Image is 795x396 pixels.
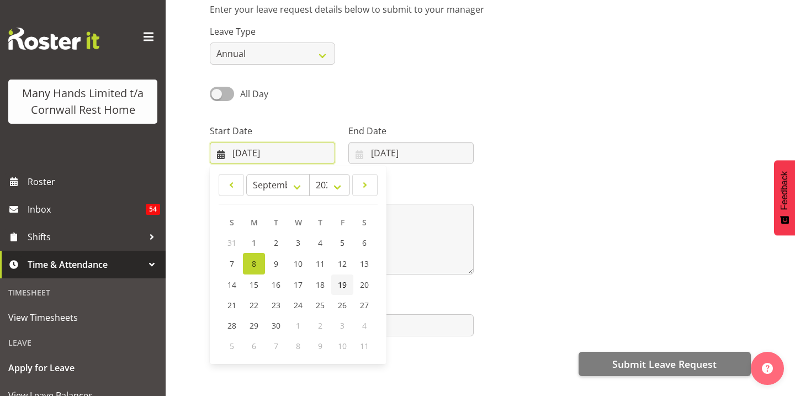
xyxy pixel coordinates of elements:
[221,253,243,274] a: 7
[316,258,325,269] span: 11
[316,300,325,310] span: 25
[210,142,335,164] input: Click to select...
[8,28,99,50] img: Rosterit website logo
[318,217,322,228] span: T
[331,253,353,274] a: 12
[221,315,243,336] a: 28
[274,217,278,228] span: T
[272,279,280,290] span: 16
[250,300,258,310] span: 22
[360,300,369,310] span: 27
[331,233,353,253] a: 5
[210,25,335,38] label: Leave Type
[774,160,795,235] button: Feedback - Show survey
[362,217,367,228] span: S
[294,258,303,269] span: 10
[296,341,300,351] span: 8
[265,253,287,274] a: 9
[331,274,353,295] a: 19
[230,258,234,269] span: 7
[252,258,256,269] span: 8
[780,171,789,210] span: Feedback
[227,237,236,248] span: 31
[287,295,309,315] a: 24
[318,341,322,351] span: 9
[8,309,157,326] span: View Timesheets
[362,237,367,248] span: 6
[353,253,375,274] a: 13
[274,237,278,248] span: 2
[353,233,375,253] a: 6
[340,320,344,331] span: 3
[274,258,278,269] span: 9
[287,274,309,295] a: 17
[272,300,280,310] span: 23
[360,341,369,351] span: 11
[309,253,331,274] a: 11
[221,295,243,315] a: 21
[348,124,474,138] label: End Date
[28,256,144,273] span: Time & Attendance
[338,300,347,310] span: 26
[316,279,325,290] span: 18
[243,295,265,315] a: 22
[265,274,287,295] a: 16
[362,320,367,331] span: 4
[294,300,303,310] span: 24
[227,300,236,310] span: 21
[294,279,303,290] span: 17
[210,124,335,138] label: Start Date
[360,279,369,290] span: 20
[252,237,256,248] span: 1
[762,363,773,374] img: help-xxl-2.png
[28,173,160,190] span: Roster
[146,204,160,215] span: 54
[272,320,280,331] span: 30
[250,320,258,331] span: 29
[250,279,258,290] span: 15
[338,279,347,290] span: 19
[338,258,347,269] span: 12
[243,253,265,274] a: 8
[251,217,258,228] span: M
[360,258,369,269] span: 13
[348,142,474,164] input: Click to select...
[243,315,265,336] a: 29
[230,217,234,228] span: S
[340,237,344,248] span: 5
[338,341,347,351] span: 10
[309,233,331,253] a: 4
[331,295,353,315] a: 26
[318,237,322,248] span: 4
[579,352,751,376] button: Submit Leave Request
[227,320,236,331] span: 28
[3,281,163,304] div: Timesheet
[353,295,375,315] a: 27
[287,233,309,253] a: 3
[309,274,331,295] a: 18
[341,217,344,228] span: F
[3,304,163,331] a: View Timesheets
[265,295,287,315] a: 23
[309,295,331,315] a: 25
[28,229,144,245] span: Shifts
[274,341,278,351] span: 7
[230,341,234,351] span: 5
[252,341,256,351] span: 6
[3,354,163,382] a: Apply for Leave
[295,217,302,228] span: W
[243,233,265,253] a: 1
[265,233,287,253] a: 2
[318,320,322,331] span: 2
[221,274,243,295] a: 14
[353,274,375,295] a: 20
[3,331,163,354] div: Leave
[8,360,157,376] span: Apply for Leave
[296,237,300,248] span: 3
[240,88,268,100] span: All Day
[287,253,309,274] a: 10
[227,279,236,290] span: 14
[19,85,146,118] div: Many Hands Limited t/a Cornwall Rest Home
[265,315,287,336] a: 30
[296,320,300,331] span: 1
